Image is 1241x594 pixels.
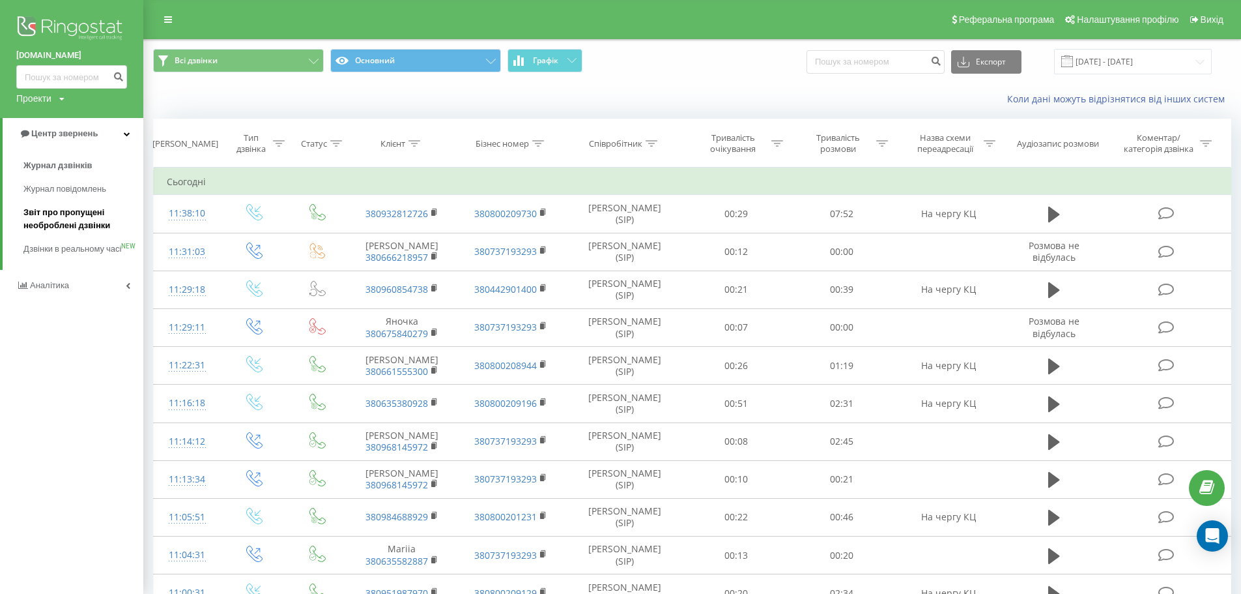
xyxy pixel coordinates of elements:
div: Назва схеми переадресації [911,132,980,155]
td: 00:46 [789,498,894,536]
a: 380737193293 [474,321,537,333]
div: Статус [301,138,327,149]
td: 00:08 [683,423,788,460]
input: Пошук за номером [806,50,945,74]
td: На чергу КЦ [894,195,1003,233]
a: 380737193293 [474,245,537,258]
span: Центр звернень [31,128,98,138]
td: [PERSON_NAME] (SIP) [565,460,683,498]
td: 00:13 [683,537,788,574]
td: [PERSON_NAME] [347,233,457,271]
td: 00:00 [789,233,894,271]
td: [PERSON_NAME] (SIP) [565,308,683,346]
a: 380968145972 [365,479,428,491]
a: Дзвінки в реальному часіNEW [23,237,143,261]
a: 380442901400 [474,283,537,295]
a: Центр звернень [3,118,143,149]
td: На чергу КЦ [894,498,1003,536]
span: Дзвінки в реальному часі [23,243,121,256]
span: Налаштування профілю [1077,14,1178,25]
td: [PERSON_NAME] [347,460,457,498]
a: 380737193293 [474,549,537,561]
td: Сьогодні [154,169,1231,195]
button: Всі дзвінки [153,49,324,72]
div: 11:29:18 [167,277,208,303]
a: 380800209196 [474,397,537,409]
a: 380984688929 [365,511,428,523]
a: Звіт про пропущені необроблені дзвінки [23,201,143,237]
td: 00:00 [789,308,894,346]
td: На чергу КЦ [894,347,1003,385]
div: Бізнес номер [476,138,529,149]
div: Аудіозапис розмови [1017,138,1099,149]
td: [PERSON_NAME] (SIP) [565,271,683,308]
div: 11:13:34 [167,467,208,492]
a: 380635380928 [365,397,428,409]
div: Тип дзвінка [233,132,270,155]
div: 11:29:11 [167,315,208,340]
span: Журнал дзвінків [23,159,93,172]
td: 00:07 [683,308,788,346]
a: 380737193293 [474,435,537,447]
div: 11:14:12 [167,429,208,454]
td: [PERSON_NAME] (SIP) [565,498,683,536]
td: 00:26 [683,347,788,385]
span: Журнал повідомлень [23,183,106,196]
div: Тривалість розмови [803,132,873,155]
div: Коментар/категорія дзвінка [1120,132,1197,155]
div: 11:38:10 [167,201,208,226]
td: 00:51 [683,385,788,423]
div: Проекти [16,92,51,105]
a: 380968145972 [365,441,428,453]
td: 00:21 [683,271,788,308]
td: [PERSON_NAME] (SIP) [565,347,683,385]
div: [PERSON_NAME] [152,138,218,149]
td: 00:12 [683,233,788,271]
button: Експорт [951,50,1021,74]
span: Графік [533,56,558,65]
a: 380960854738 [365,283,428,295]
a: 380737193293 [474,473,537,485]
a: 380800201231 [474,511,537,523]
a: [DOMAIN_NAME] [16,49,127,62]
a: 380661555300 [365,365,428,378]
span: Вихід [1201,14,1223,25]
td: [PERSON_NAME] (SIP) [565,233,683,271]
td: 01:19 [789,347,894,385]
a: 380635582887 [365,555,428,567]
div: Тривалість очікування [698,132,768,155]
td: [PERSON_NAME] [347,347,457,385]
td: 00:10 [683,460,788,498]
div: 11:05:51 [167,505,208,530]
a: 380932812726 [365,207,428,220]
span: Звіт про пропущені необроблені дзвінки [23,206,137,232]
td: [PERSON_NAME] (SIP) [565,537,683,574]
td: 00:20 [789,537,894,574]
div: 11:16:18 [167,391,208,416]
a: Журнал дзвінків [23,154,143,177]
td: На чергу КЦ [894,271,1003,308]
td: 00:39 [789,271,894,308]
div: 11:04:31 [167,542,208,568]
td: 00:22 [683,498,788,536]
td: На чергу КЦ [894,385,1003,423]
div: Співробітник [589,138,642,149]
a: 380675840279 [365,327,428,340]
td: [PERSON_NAME] (SIP) [565,195,683,233]
button: Основний [330,49,501,72]
input: Пошук за номером [16,65,127,89]
a: 380666218957 [365,251,428,263]
a: 380800208944 [474,359,537,372]
td: 02:31 [789,385,894,423]
span: Розмова не відбулась [1029,239,1079,263]
span: Аналiтика [30,280,69,290]
td: Яночка [347,308,457,346]
td: 02:45 [789,423,894,460]
td: 00:29 [683,195,788,233]
span: Всі дзвінки [175,55,218,66]
img: Ringostat logo [16,13,127,46]
a: Журнал повідомлень [23,177,143,201]
div: 11:31:03 [167,239,208,265]
td: 00:21 [789,460,894,498]
span: Розмова не відбулась [1029,315,1079,339]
